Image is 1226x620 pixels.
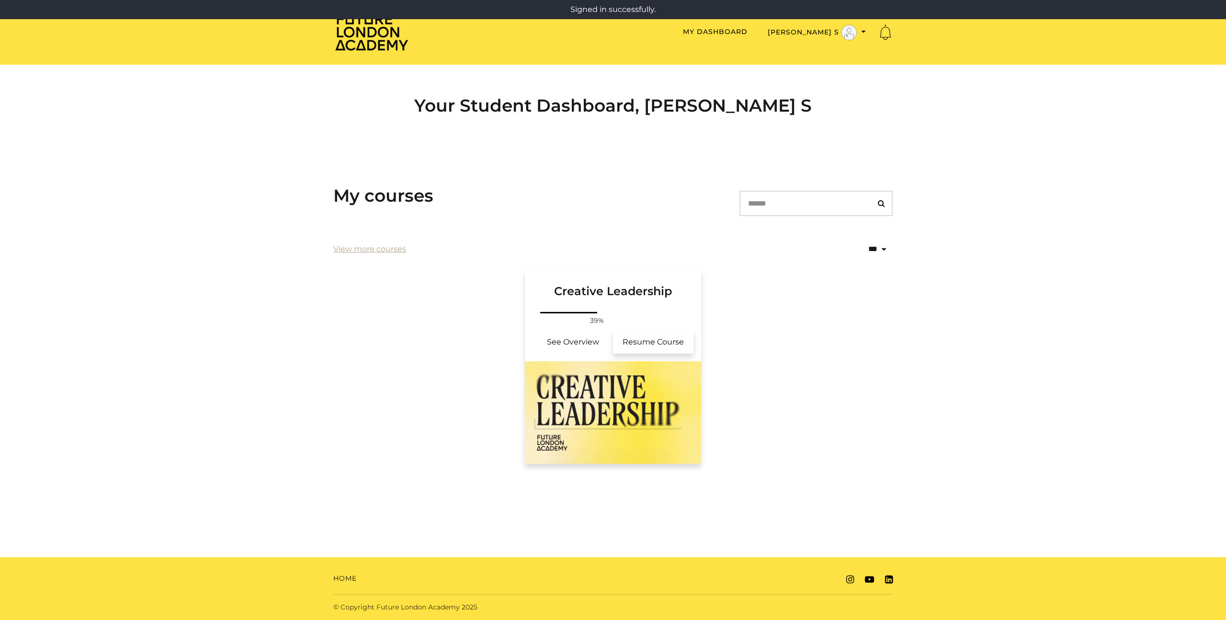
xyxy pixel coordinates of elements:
h3: My courses [333,185,433,206]
h2: Your Student Dashboard, [PERSON_NAME] S [333,95,893,116]
h3: Creative Leadership [536,269,690,299]
a: Home [333,574,357,584]
a: My Dashboard [683,27,748,36]
a: Creative Leadership: See Overview [533,331,613,354]
a: Creative Leadership: Resume Course [613,331,693,354]
a: Creative Leadership [525,269,701,310]
img: Home Page [333,12,410,51]
button: Toggle menu [765,24,869,41]
span: 39% [586,316,609,326]
div: © Copyright Future London Academy 2025 [326,602,613,612]
select: status [827,237,893,262]
p: Signed in successfully. [4,4,1222,15]
a: View more courses [333,243,406,255]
